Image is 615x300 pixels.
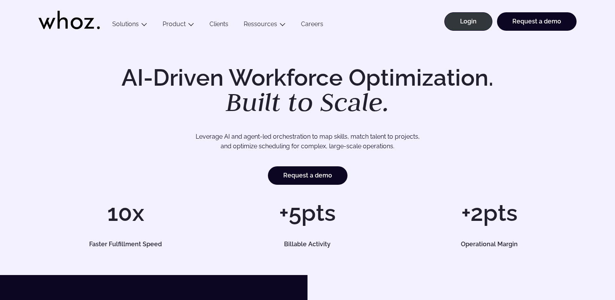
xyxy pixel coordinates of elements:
h5: Billable Activity [229,241,386,247]
button: Solutions [105,20,155,31]
button: Ressources [236,20,293,31]
a: Product [163,20,186,28]
h1: 10x [38,201,213,224]
button: Product [155,20,202,31]
h5: Operational Margin [411,241,568,247]
h5: Faster Fulfillment Speed [47,241,204,247]
h1: +2pts [402,201,577,224]
a: Request a demo [268,166,347,185]
a: Login [444,12,492,31]
em: Built to Scale. [226,85,389,119]
h1: AI-Driven Workforce Optimization. [111,66,504,115]
h1: +5pts [220,201,394,224]
p: Leverage AI and agent-led orchestration to map skills, match talent to projects, and optimize sch... [65,132,550,151]
a: Clients [202,20,236,31]
a: Ressources [244,20,277,28]
a: Request a demo [497,12,577,31]
a: Careers [293,20,331,31]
